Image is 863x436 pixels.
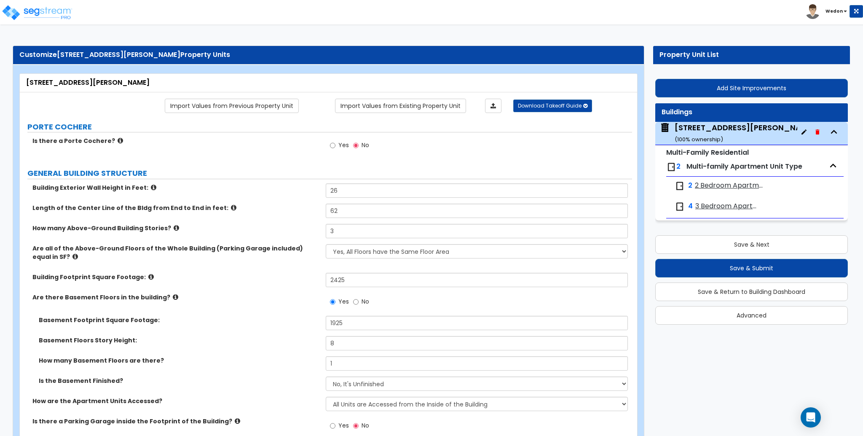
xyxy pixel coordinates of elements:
[655,306,848,325] button: Advanced
[353,297,359,307] input: No
[338,141,349,149] span: Yes
[173,294,178,300] i: click for more info!
[26,78,631,88] div: [STREET_ADDRESS][PERSON_NAME]
[1,4,73,21] img: logo_pro_r.png
[32,273,319,281] label: Building Footprint Square Footage:
[330,297,335,307] input: Yes
[235,418,240,424] i: click for more info!
[151,184,156,191] i: click for more info!
[666,148,749,157] small: Multi-Family Residential
[165,99,299,113] a: Import the dynamic attribute values from previous properties.
[32,397,319,405] label: How are the Apartment Units Accessed?
[675,181,685,191] img: door.png
[335,99,466,113] a: Import the dynamic attribute values from existing properties.
[338,297,349,306] span: Yes
[676,161,681,171] span: 2
[39,336,319,344] label: Basement Floors Story Height:
[825,8,843,14] b: Wedon
[338,421,349,430] span: Yes
[353,421,359,431] input: No
[362,141,369,149] span: No
[695,181,763,191] span: 2 Bedroom Apartment
[655,235,848,254] button: Save & Next
[39,356,319,365] label: How many Basement Floors are there?
[513,100,592,112] button: Download Takeoff Guide
[27,168,632,179] label: GENERAL BUILDING STRUCTURE
[659,122,797,144] span: 143 Skeele St.
[32,244,319,261] label: Are all of the Above-Ground Floors of the Whole Building (Parking Garage included) equal in SF?
[362,421,369,430] span: No
[32,204,319,212] label: Length of the Center Line of the Bldg from End to End in feet:
[655,283,848,301] button: Save & Return to Building Dashboard
[39,316,319,324] label: Basement Footprint Square Footage:
[27,121,632,132] label: PORTE COCHERE
[659,122,670,133] img: building.svg
[688,181,692,191] span: 2
[362,297,369,306] span: No
[32,224,319,232] label: How many Above-Ground Building Stories?
[39,377,319,385] label: Is the Basement Finished?
[19,50,638,60] div: Customize Property Units
[57,50,180,59] span: [STREET_ADDRESS][PERSON_NAME]
[675,135,723,143] small: ( 100 % ownership)
[801,407,821,428] div: Open Intercom Messenger
[675,202,685,212] img: door.png
[655,259,848,277] button: Save & Submit
[805,4,820,19] img: avatar.png
[32,417,319,425] label: Is there a Parking Garage inside the Footprint of the Building?
[32,137,319,145] label: Is there a Porte Cochere?
[675,122,816,144] div: [STREET_ADDRESS][PERSON_NAME]
[330,421,335,431] input: Yes
[659,50,844,60] div: Property Unit List
[32,293,319,301] label: Are there Basement Floors in the building?
[518,102,582,109] span: Download Takeoff Guide
[485,99,501,113] a: Import the dynamic attributes value through Excel sheet
[148,274,154,280] i: click for more info!
[688,202,693,211] span: 4
[174,225,179,231] i: click for more info!
[118,137,123,144] i: click for more info!
[72,253,78,260] i: click for more info!
[666,162,676,172] img: door.png
[353,141,359,150] input: No
[655,79,848,97] button: Add Site Improvements
[695,202,763,211] span: 3 Bedroom Apartment
[32,183,319,192] label: Building Exterior Wall Height in Feet:
[662,108,842,117] div: Buildings
[231,205,236,211] i: click for more info!
[330,141,335,150] input: Yes
[686,161,802,171] span: Multi-family Apartment Unit Type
